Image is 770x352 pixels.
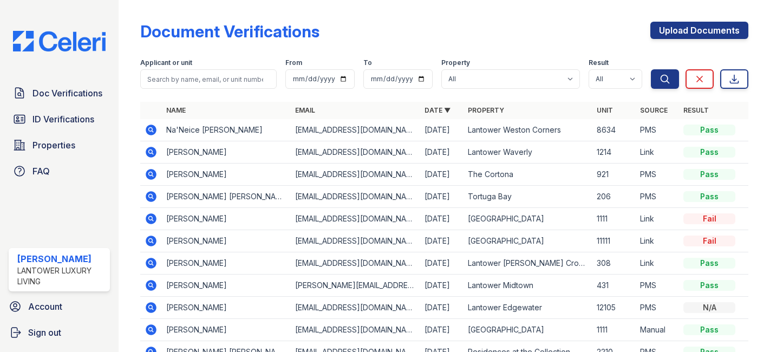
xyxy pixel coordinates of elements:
[636,141,679,164] td: Link
[683,324,735,335] div: Pass
[683,147,735,158] div: Pass
[17,265,106,287] div: Lantower Luxury Living
[291,252,420,275] td: [EMAIL_ADDRESS][DOMAIN_NAME]
[32,87,102,100] span: Doc Verifications
[9,108,110,130] a: ID Verifications
[420,208,464,230] td: [DATE]
[464,119,592,141] td: Lantower Weston Corners
[464,208,592,230] td: [GEOGRAPHIC_DATA]
[162,141,291,164] td: [PERSON_NAME]
[420,164,464,186] td: [DATE]
[166,106,186,114] a: Name
[420,230,464,252] td: [DATE]
[683,125,735,135] div: Pass
[441,58,470,67] label: Property
[592,275,636,297] td: 431
[420,186,464,208] td: [DATE]
[636,252,679,275] td: Link
[420,252,464,275] td: [DATE]
[636,319,679,341] td: Manual
[464,252,592,275] td: Lantower [PERSON_NAME] Crossroads
[636,297,679,319] td: PMS
[589,58,609,67] label: Result
[592,186,636,208] td: 206
[162,186,291,208] td: [PERSON_NAME] [PERSON_NAME]
[592,319,636,341] td: 1111
[592,119,636,141] td: 8634
[468,106,504,114] a: Property
[464,275,592,297] td: Lantower Midtown
[162,319,291,341] td: [PERSON_NAME]
[420,119,464,141] td: [DATE]
[683,191,735,202] div: Pass
[464,186,592,208] td: Tortuga Bay
[291,297,420,319] td: [EMAIL_ADDRESS][DOMAIN_NAME]
[592,252,636,275] td: 308
[9,134,110,156] a: Properties
[636,186,679,208] td: PMS
[32,165,50,178] span: FAQ
[683,258,735,269] div: Pass
[592,141,636,164] td: 1214
[420,275,464,297] td: [DATE]
[683,280,735,291] div: Pass
[285,58,302,67] label: From
[683,106,709,114] a: Result
[162,230,291,252] td: [PERSON_NAME]
[140,58,192,67] label: Applicant or unit
[32,139,75,152] span: Properties
[9,82,110,104] a: Doc Verifications
[291,319,420,341] td: [EMAIL_ADDRESS][DOMAIN_NAME]
[650,22,748,39] a: Upload Documents
[425,106,451,114] a: Date ▼
[162,164,291,186] td: [PERSON_NAME]
[592,164,636,186] td: 921
[592,230,636,252] td: 11111
[291,208,420,230] td: [EMAIL_ADDRESS][DOMAIN_NAME]
[420,319,464,341] td: [DATE]
[140,69,277,89] input: Search by name, email, or unit number
[291,119,420,141] td: [EMAIL_ADDRESS][DOMAIN_NAME]
[32,113,94,126] span: ID Verifications
[683,236,735,246] div: Fail
[140,22,319,41] div: Document Verifications
[683,213,735,224] div: Fail
[464,141,592,164] td: Lantower Waverly
[420,141,464,164] td: [DATE]
[464,230,592,252] td: [GEOGRAPHIC_DATA]
[162,252,291,275] td: [PERSON_NAME]
[636,119,679,141] td: PMS
[592,208,636,230] td: 1111
[291,164,420,186] td: [EMAIL_ADDRESS][DOMAIN_NAME]
[592,297,636,319] td: 12105
[162,119,291,141] td: Na'Neice [PERSON_NAME]
[4,31,114,51] img: CE_Logo_Blue-a8612792a0a2168367f1c8372b55b34899dd931a85d93a1a3d3e32e68fde9ad4.png
[162,297,291,319] td: [PERSON_NAME]
[640,106,668,114] a: Source
[683,302,735,313] div: N/A
[464,297,592,319] td: Lantower Edgewater
[291,275,420,297] td: [PERSON_NAME][EMAIL_ADDRESS][PERSON_NAME][DOMAIN_NAME]
[295,106,315,114] a: Email
[683,169,735,180] div: Pass
[162,208,291,230] td: [PERSON_NAME]
[291,141,420,164] td: [EMAIL_ADDRESS][DOMAIN_NAME]
[363,58,372,67] label: To
[636,208,679,230] td: Link
[464,319,592,341] td: [GEOGRAPHIC_DATA]
[636,275,679,297] td: PMS
[28,300,62,313] span: Account
[17,252,106,265] div: [PERSON_NAME]
[28,326,61,339] span: Sign out
[420,297,464,319] td: [DATE]
[4,296,114,317] a: Account
[464,164,592,186] td: The Cortona
[291,186,420,208] td: [EMAIL_ADDRESS][DOMAIN_NAME]
[4,322,114,343] a: Sign out
[597,106,613,114] a: Unit
[291,230,420,252] td: [EMAIL_ADDRESS][DOMAIN_NAME]
[9,160,110,182] a: FAQ
[636,164,679,186] td: PMS
[636,230,679,252] td: Link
